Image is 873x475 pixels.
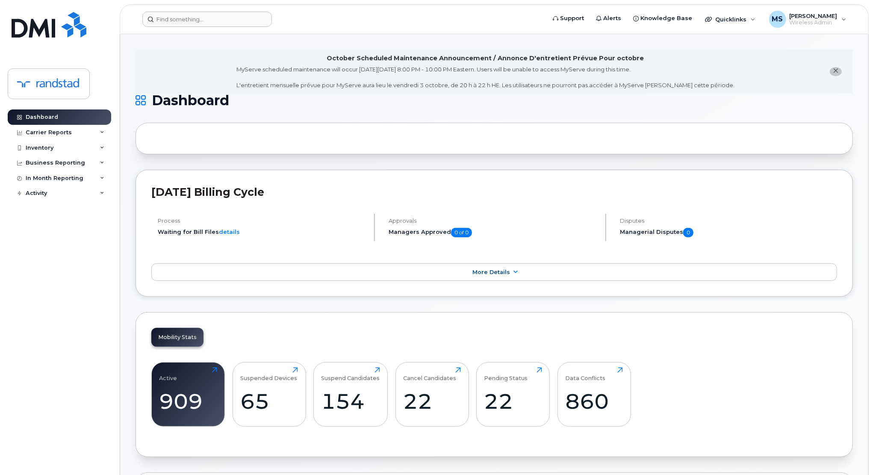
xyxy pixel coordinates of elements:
[565,389,623,414] div: 860
[389,218,598,224] h4: Approvals
[327,54,644,63] div: October Scheduled Maintenance Announcement / Annonce D'entretient Prévue Pour octobre
[321,389,380,414] div: 154
[683,228,693,237] span: 0
[240,367,297,381] div: Suspended Devices
[565,367,605,381] div: Data Conflicts
[620,218,837,224] h4: Disputes
[152,94,229,107] span: Dashboard
[403,389,461,414] div: 22
[321,367,380,381] div: Suspend Candidates
[620,228,837,237] h5: Managerial Disputes
[219,228,240,235] a: details
[240,367,298,422] a: Suspended Devices65
[472,269,510,275] span: More Details
[484,367,542,422] a: Pending Status22
[830,67,842,76] button: close notification
[236,65,734,89] div: MyServe scheduled maintenance will occur [DATE][DATE] 8:00 PM - 10:00 PM Eastern. Users will be u...
[403,367,456,381] div: Cancel Candidates
[158,218,367,224] h4: Process
[159,389,217,414] div: 909
[389,228,598,237] h5: Managers Approved
[159,367,177,381] div: Active
[484,389,542,414] div: 22
[403,367,461,422] a: Cancel Candidates22
[565,367,623,422] a: Data Conflicts860
[240,389,298,414] div: 65
[158,228,367,236] li: Waiting for Bill Files
[151,186,837,198] h2: [DATE] Billing Cycle
[159,367,217,422] a: Active909
[451,228,472,237] span: 0 of 0
[321,367,380,422] a: Suspend Candidates154
[484,367,528,381] div: Pending Status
